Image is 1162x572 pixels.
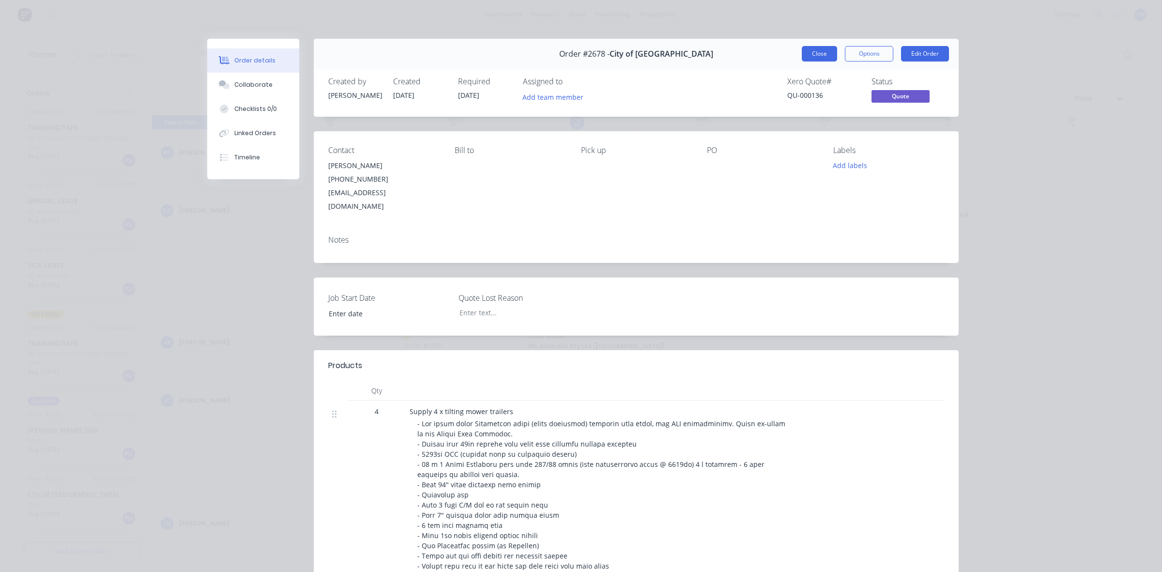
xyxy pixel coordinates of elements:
div: Timeline [234,153,260,162]
div: Pick up [581,146,692,155]
button: Add labels [828,159,872,172]
button: Checklists 0/0 [207,97,299,121]
div: Contact [328,146,439,155]
label: Job Start Date [328,292,449,304]
div: [PERSON_NAME] [328,159,439,172]
input: Enter date [322,306,443,321]
button: Add team member [523,90,589,103]
div: Assigned to [523,77,620,86]
div: PO [707,146,818,155]
button: Linked Orders [207,121,299,145]
button: Options [845,46,893,62]
span: Supply 4 x tilting mower trailers [410,407,513,416]
div: Linked Orders [234,129,276,138]
button: Edit Order [901,46,949,62]
div: [PERSON_NAME][PHONE_NUMBER][EMAIL_ADDRESS][DOMAIN_NAME] [328,159,439,213]
span: Order #2678 - [559,49,610,59]
div: Notes [328,235,944,245]
div: QU-000136 [787,90,860,100]
div: [PERSON_NAME] [328,90,382,100]
span: Quote [871,90,930,102]
div: Products [328,360,362,371]
div: Created by [328,77,382,86]
div: Qty [348,381,406,401]
span: [DATE] [458,91,479,100]
button: Timeline [207,145,299,170]
div: Collaborate [234,80,273,89]
label: Quote Lost Reason [459,292,580,304]
div: Order details [234,56,275,65]
span: City of [GEOGRAPHIC_DATA] [610,49,713,59]
div: Xero Quote # [787,77,860,86]
button: Order details [207,48,299,73]
div: Checklists 0/0 [234,105,277,113]
div: Created [393,77,446,86]
span: [DATE] [393,91,414,100]
div: Required [458,77,511,86]
div: Bill to [455,146,566,155]
button: Add team member [518,90,589,103]
span: 4 [375,406,379,417]
button: Close [802,46,837,62]
div: Labels [833,146,944,155]
div: [EMAIL_ADDRESS][DOMAIN_NAME] [328,186,439,213]
button: Collaborate [207,73,299,97]
div: [PHONE_NUMBER] [328,172,439,186]
div: Status [871,77,944,86]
